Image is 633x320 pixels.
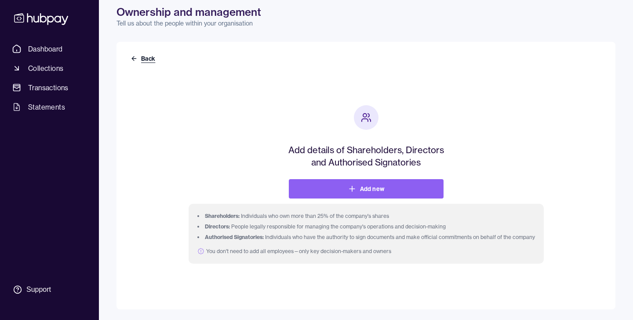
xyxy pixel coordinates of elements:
[197,234,535,241] li: Individuals who have the authority to sign documents and make official commitments on behalf of t...
[9,60,90,76] a: Collections
[28,102,65,112] span: Statements
[197,248,535,255] span: You don't need to add all employees—only key decision-makers and owners
[28,82,69,93] span: Transactions
[205,234,264,240] span: Authorised Signatories:
[205,223,230,230] span: Directors:
[289,179,444,199] a: Add new
[28,63,63,74] span: Collections
[205,213,240,219] span: Shareholders:
[116,19,615,28] p: Tell us about the people within your organisation
[9,99,90,115] a: Statements
[197,213,535,220] li: Individuals who own more than 25% of the company's shares
[282,144,451,169] h2: Add details of Shareholders, Directors and Authorised Signatories
[9,280,90,299] a: Support
[197,223,535,230] li: People legally responsible for managing the company's operations and decision-making
[26,285,51,294] div: Support
[28,44,63,54] span: Dashboard
[9,80,90,96] a: Transactions
[9,41,90,57] a: Dashboard
[131,54,157,63] button: Back
[116,5,615,19] h1: Ownership and management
